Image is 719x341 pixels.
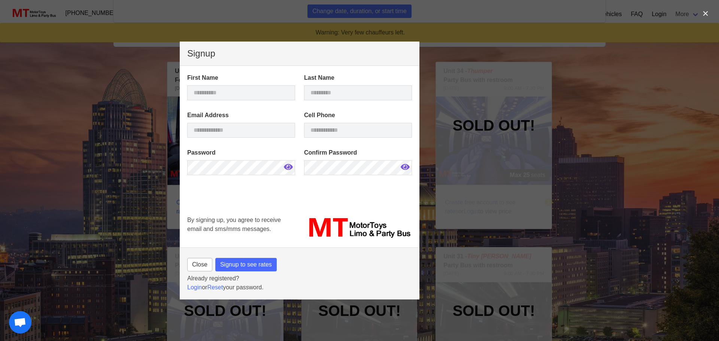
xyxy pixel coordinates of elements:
label: First Name [187,73,295,82]
button: Signup to see rates [215,258,277,271]
a: Login [187,284,202,290]
p: or your password. [187,283,412,292]
label: Cell Phone [304,111,412,120]
span: Signup to see rates [220,260,272,269]
a: Reset [207,284,223,290]
button: Close [187,258,212,271]
label: Password [187,148,295,157]
label: Email Address [187,111,295,120]
img: MT_logo_name.png [304,216,412,240]
iframe: reCAPTCHA [187,186,301,242]
div: By signing up, you agree to receive email and sms/mms messages. [183,211,300,245]
label: Last Name [304,73,412,82]
label: Confirm Password [304,148,412,157]
div: Open chat [9,311,31,334]
p: Signup [187,49,412,58]
p: Already registered? [187,274,412,283]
